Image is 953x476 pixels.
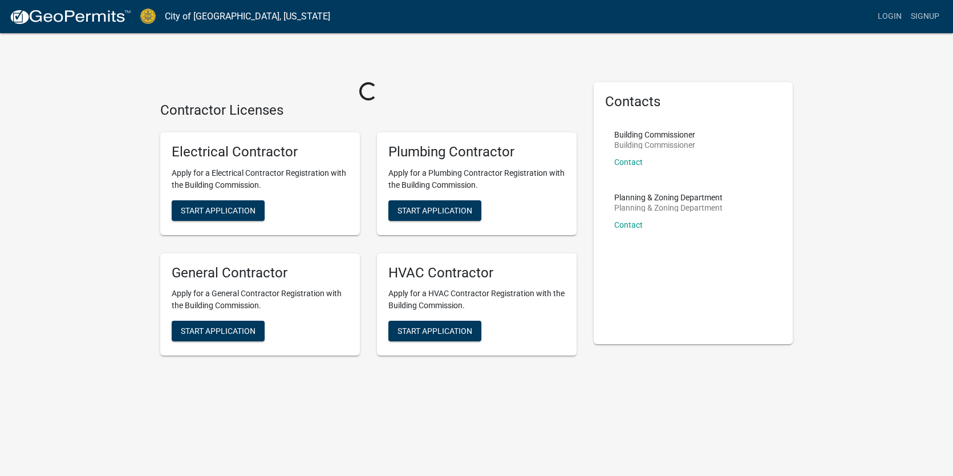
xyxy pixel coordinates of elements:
h5: Plumbing Contractor [388,144,565,160]
h5: General Contractor [172,265,348,281]
p: Building Commissioner [614,131,695,139]
span: Start Application [181,326,256,336]
a: Login [873,6,906,27]
p: Apply for a Plumbing Contractor Registration with the Building Commission. [388,167,565,191]
button: Start Application [388,321,481,341]
span: Start Application [398,326,472,336]
img: City of Jeffersonville, Indiana [140,9,156,24]
a: Contact [614,220,643,229]
h5: HVAC Contractor [388,265,565,281]
a: City of [GEOGRAPHIC_DATA], [US_STATE] [165,7,330,26]
a: Contact [614,158,643,167]
span: Start Application [181,205,256,215]
button: Start Application [172,321,265,341]
p: Planning & Zoning Department [614,204,723,212]
p: Apply for a HVAC Contractor Registration with the Building Commission. [388,288,565,312]
h4: Contractor Licenses [160,102,577,119]
p: Apply for a General Contractor Registration with the Building Commission. [172,288,348,312]
p: Apply for a Electrical Contractor Registration with the Building Commission. [172,167,348,191]
button: Start Application [388,200,481,221]
h5: Electrical Contractor [172,144,348,160]
span: Start Application [398,205,472,215]
p: Planning & Zoning Department [614,193,723,201]
button: Start Application [172,200,265,221]
h5: Contacts [605,94,782,110]
a: Signup [906,6,944,27]
p: Building Commissioner [614,141,695,149]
